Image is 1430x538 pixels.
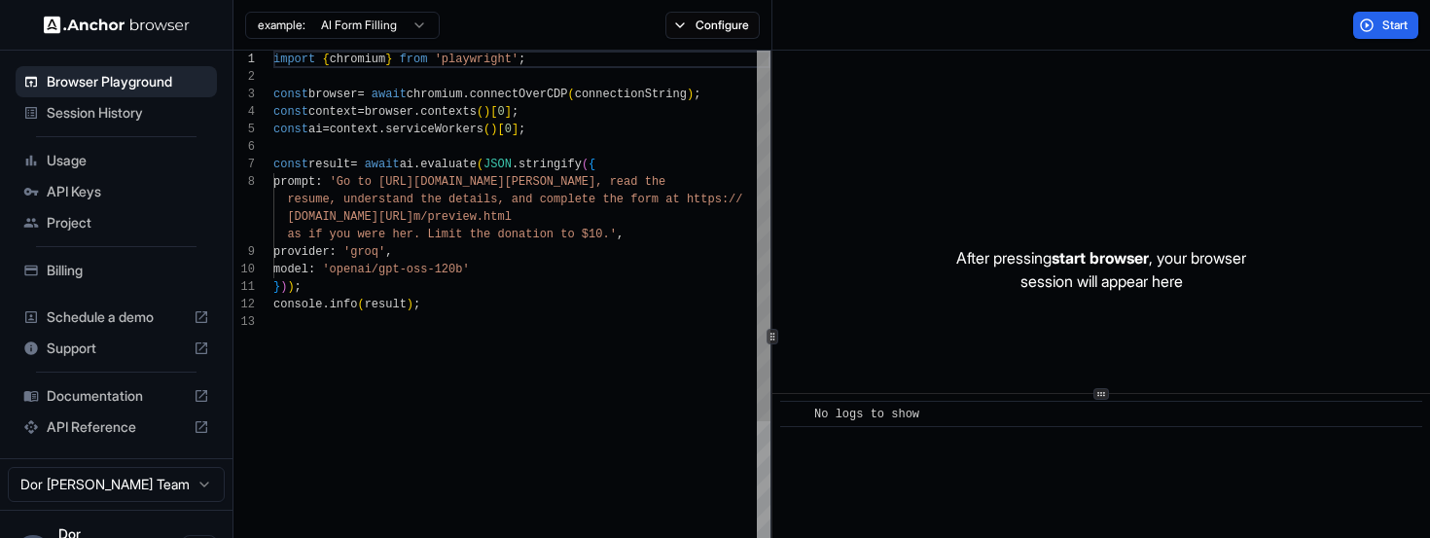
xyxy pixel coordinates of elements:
[624,175,665,189] span: ad the
[790,405,800,424] span: ​
[233,173,255,191] div: 8
[47,182,209,201] span: API Keys
[233,86,255,103] div: 3
[637,193,742,206] span: orm at https://
[273,175,315,189] span: prompt
[16,66,217,97] div: Browser Playground
[505,123,512,136] span: 0
[518,158,582,171] span: stringify
[308,263,315,276] span: :
[497,105,504,119] span: 0
[47,386,186,406] span: Documentation
[273,88,308,101] span: const
[273,245,330,259] span: provider
[477,105,483,119] span: (
[280,280,287,294] span: )
[233,138,255,156] div: 6
[385,245,392,259] span: ,
[490,123,497,136] span: )
[273,280,280,294] span: }
[435,53,518,66] span: 'playwright'
[357,298,364,311] span: (
[477,158,483,171] span: (
[512,158,518,171] span: .
[407,298,413,311] span: )
[1353,12,1418,39] button: Start
[350,158,357,171] span: =
[568,88,575,101] span: (
[378,123,385,136] span: .
[490,105,497,119] span: [
[273,53,315,66] span: import
[233,68,255,86] div: 2
[233,313,255,331] div: 13
[233,243,255,261] div: 9
[233,121,255,138] div: 5
[330,298,358,311] span: info
[273,263,308,276] span: model
[16,176,217,207] div: API Keys
[512,123,518,136] span: ]
[694,88,700,101] span: ;
[258,18,305,33] span: example:
[483,158,512,171] span: JSON
[483,105,490,119] span: )
[233,261,255,278] div: 10
[47,307,186,327] span: Schedule a demo
[462,88,469,101] span: .
[16,255,217,286] div: Billing
[420,158,477,171] span: evaluate
[365,298,407,311] span: result
[233,103,255,121] div: 4
[582,158,589,171] span: (
[413,298,420,311] span: ;
[357,105,364,119] span: =
[47,261,209,280] span: Billing
[233,51,255,68] div: 1
[308,88,357,101] span: browser
[16,302,217,333] div: Schedule a demo
[16,333,217,364] div: Support
[287,193,637,206] span: resume, understand the details, and complete the f
[47,213,209,233] span: Project
[687,88,694,101] span: )
[44,16,190,34] img: Anchor Logo
[16,145,217,176] div: Usage
[343,245,385,259] span: 'groq'
[47,72,209,91] span: Browser Playground
[273,123,308,136] span: const
[322,53,329,66] span: {
[322,123,329,136] span: =
[518,53,525,66] span: ;
[308,105,357,119] span: context
[315,175,322,189] span: :
[47,103,209,123] span: Session History
[1382,18,1410,33] span: Start
[497,123,504,136] span: [
[330,175,624,189] span: 'Go to [URL][DOMAIN_NAME][PERSON_NAME], re
[518,123,525,136] span: ;
[400,53,428,66] span: from
[273,158,308,171] span: const
[47,339,186,358] span: Support
[308,158,350,171] span: result
[322,263,469,276] span: 'openai/gpt-oss-120b'
[413,210,512,224] span: m/preview.html
[814,408,919,421] span: No logs to show
[287,210,413,224] span: [DOMAIN_NAME][URL]
[505,105,512,119] span: ]
[420,105,477,119] span: contexts
[400,158,413,171] span: ai
[575,88,687,101] span: connectionString
[617,228,624,241] span: ,
[233,278,255,296] div: 11
[330,245,337,259] span: :
[956,246,1246,293] p: After pressing , your browser session will appear here
[295,280,302,294] span: ;
[273,298,322,311] span: console
[357,88,364,101] span: =
[322,298,329,311] span: .
[330,53,386,66] span: chromium
[47,151,209,170] span: Usage
[16,207,217,238] div: Project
